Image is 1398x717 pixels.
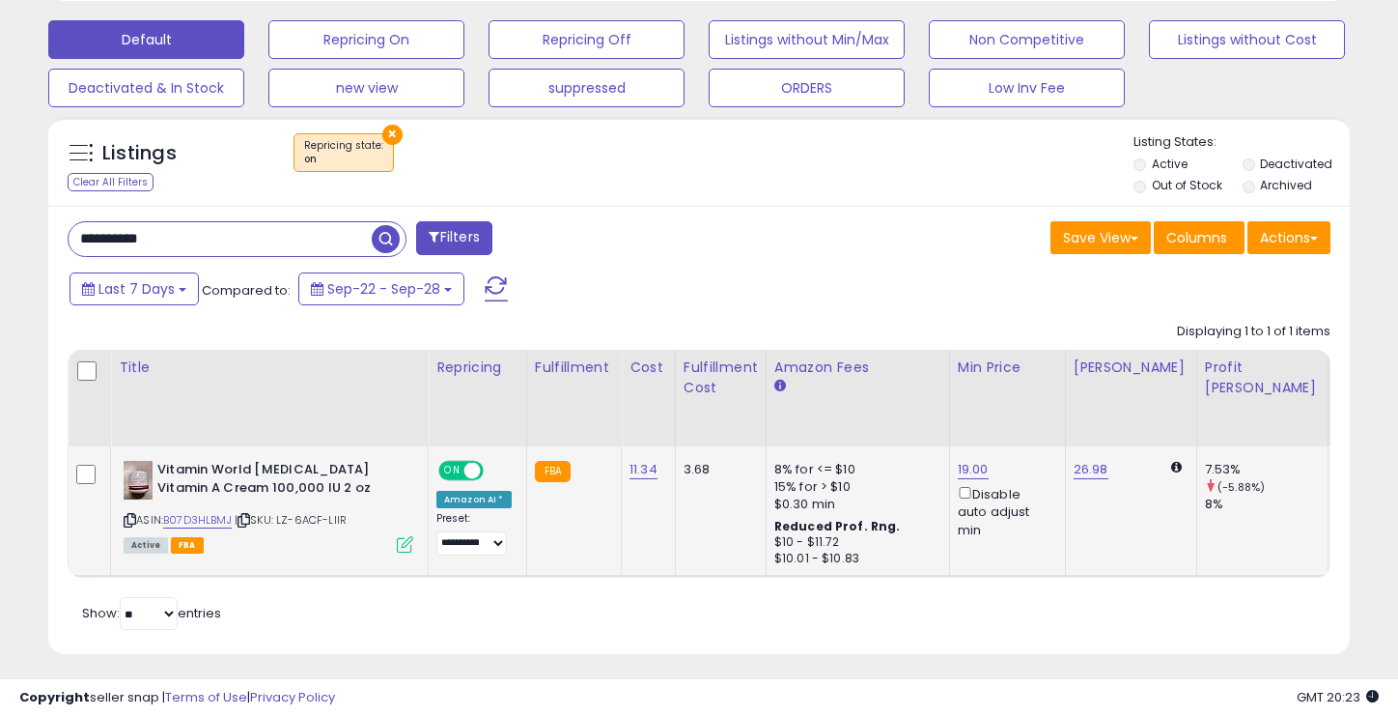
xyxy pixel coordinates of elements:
[1133,133,1350,152] p: Listing States:
[1205,461,1328,478] div: 7.53%
[165,688,247,706] a: Terms of Use
[19,689,335,707] div: seller snap | |
[298,272,464,305] button: Sep-22 - Sep-28
[1149,20,1345,59] button: Listings without Cost
[1154,221,1244,254] button: Columns
[436,358,518,378] div: Repricing
[1152,156,1188,172] label: Active
[157,461,392,502] b: Vitamin World [MEDICAL_DATA] Vitamin A Cream 100,000 IU 2 oz
[774,551,935,567] div: $10.01 - $10.83
[304,153,383,166] div: on
[1205,496,1328,513] div: 8%
[436,512,512,556] div: Preset:
[774,378,786,395] small: Amazon Fees.
[1260,177,1312,193] label: Archived
[171,537,204,554] span: FBA
[535,461,571,482] small: FBA
[82,604,221,622] span: Show: entries
[440,463,464,479] span: ON
[774,518,901,534] b: Reduced Prof. Rng.
[1177,323,1330,341] div: Displaying 1 to 1 of 1 items
[98,279,175,299] span: Last 7 Days
[124,461,413,551] div: ASIN:
[48,20,244,59] button: Default
[684,358,758,398] div: Fulfillment Cost
[68,173,154,191] div: Clear All Filters
[1217,479,1265,495] small: (-5.88%)
[416,221,491,255] button: Filters
[774,358,941,378] div: Amazon Fees
[1260,156,1332,172] label: Deactivated
[19,688,90,706] strong: Copyright
[268,69,464,107] button: new view
[629,460,657,479] a: 11.34
[202,281,291,300] span: Compared to:
[124,461,153,500] img: 31juujjlDtL._SL40_.jpg
[774,478,935,496] div: 15% for > $10
[119,358,420,378] div: Title
[235,512,347,528] span: | SKU: LZ-6ACF-LIIR
[268,20,464,59] button: Repricing On
[1074,460,1108,479] a: 26.98
[1205,358,1320,398] div: Profit [PERSON_NAME]
[774,461,935,478] div: 8% for <= $10
[1050,221,1151,254] button: Save View
[382,125,403,145] button: ×
[929,20,1125,59] button: Non Competitive
[774,496,935,513] div: $0.30 min
[709,69,905,107] button: ORDERS
[774,534,935,551] div: $10 - $11.72
[709,20,905,59] button: Listings without Min/Max
[124,537,168,554] span: All listings currently available for purchase on Amazon
[958,460,989,479] a: 19.00
[327,279,440,299] span: Sep-22 - Sep-28
[489,20,685,59] button: Repricing Off
[436,491,512,508] div: Amazon AI *
[1074,358,1188,378] div: [PERSON_NAME]
[684,461,751,478] div: 3.68
[481,463,512,479] span: OFF
[304,138,383,167] span: Repricing state :
[48,69,244,107] button: Deactivated & In Stock
[1166,228,1227,247] span: Columns
[958,358,1057,378] div: Min Price
[958,483,1050,539] div: Disable auto adjust min
[70,272,199,305] button: Last 7 Days
[535,358,613,378] div: Fulfillment
[163,512,232,529] a: B07D3HLBMJ
[1152,177,1222,193] label: Out of Stock
[1247,221,1330,254] button: Actions
[1297,688,1379,706] span: 2025-10-6 20:23 GMT
[629,358,667,378] div: Cost
[929,69,1125,107] button: Low Inv Fee
[102,140,177,167] h5: Listings
[489,69,685,107] button: suppressed
[250,688,335,706] a: Privacy Policy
